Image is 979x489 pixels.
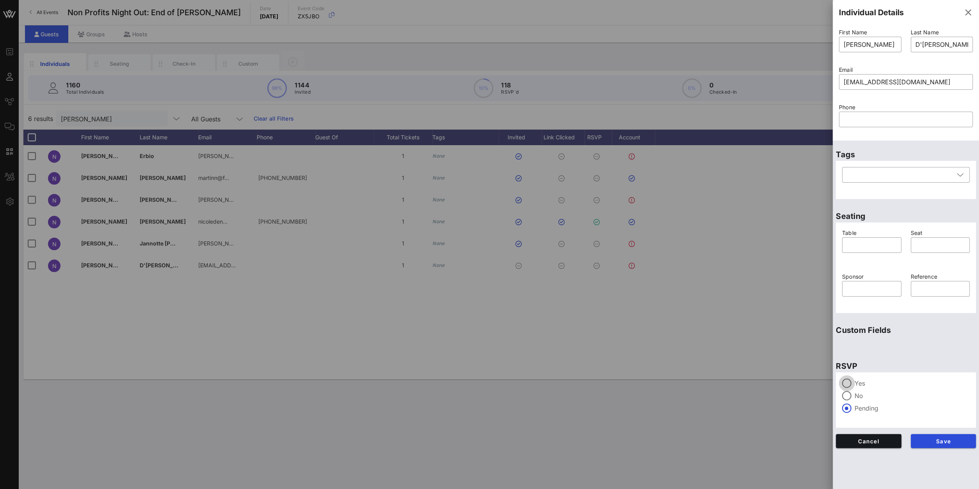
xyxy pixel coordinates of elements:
label: Pending [855,404,970,412]
p: First Name [839,28,901,37]
div: Individual Details [839,7,904,18]
span: Cancel [842,438,895,445]
label: Yes [855,379,970,387]
p: Seating [836,210,976,222]
p: Reference [911,272,970,281]
p: Sponsor [842,272,901,281]
p: Table [842,229,901,237]
label: No [855,392,970,400]
button: Cancel [836,434,901,448]
p: Custom Fields [836,324,976,336]
p: Tags [836,148,976,161]
p: Email [839,66,973,74]
span: Save [917,438,970,445]
p: Phone [839,103,973,112]
p: Last Name [911,28,973,37]
p: Seat [911,229,970,237]
button: Save [911,434,976,448]
p: RSVP [836,360,976,372]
